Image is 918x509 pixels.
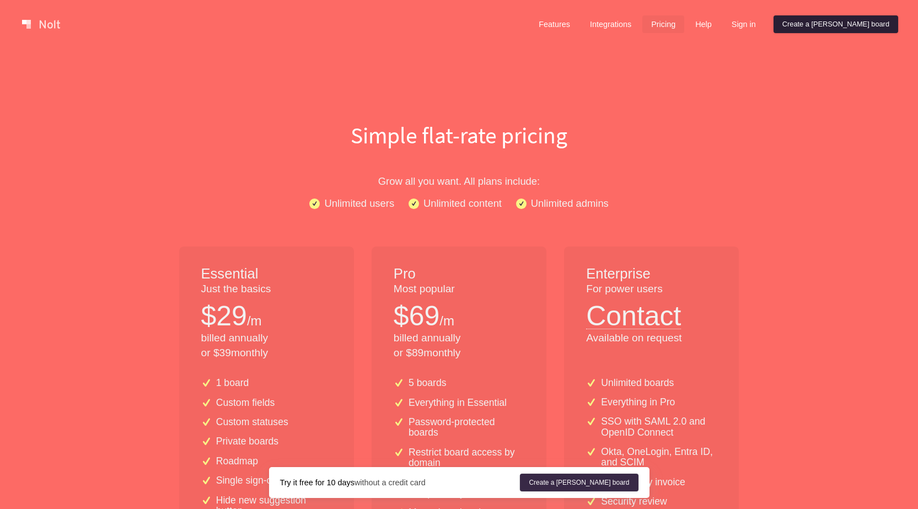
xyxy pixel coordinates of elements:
[601,378,674,388] p: Unlimited boards
[520,474,638,491] a: Create a [PERSON_NAME] board
[394,331,524,361] p: billed annually or $ 89 monthly
[216,456,258,467] p: Roadmap
[280,478,355,487] strong: Try it free for 10 days
[216,417,288,427] p: Custom statuses
[723,15,765,33] a: Sign in
[280,477,520,488] div: without a credit card
[586,331,717,346] p: Available on request
[106,119,812,151] h1: Simple flat-rate pricing
[394,264,524,284] h1: Pro
[423,195,502,211] p: Unlimited content
[409,417,524,438] p: Password-protected boards
[601,447,717,468] p: Okta, OneLogin, Entra ID, and SCIM
[394,282,524,297] p: Most popular
[409,398,507,408] p: Everything in Essential
[216,436,278,447] p: Private boards
[774,15,898,33] a: Create a [PERSON_NAME] board
[601,416,717,438] p: SSO with SAML 2.0 and OpenID Connect
[247,312,262,330] p: /m
[581,15,640,33] a: Integrations
[530,15,579,33] a: Features
[642,15,684,33] a: Pricing
[216,378,249,388] p: 1 board
[201,297,247,335] p: $ 29
[394,297,439,335] p: $ 69
[201,331,332,361] p: billed annually or $ 39 monthly
[439,312,454,330] p: /m
[201,264,332,284] h1: Essential
[531,195,609,211] p: Unlimited admins
[409,378,446,388] p: 5 boards
[216,398,275,408] p: Custom fields
[201,282,332,297] p: Just the basics
[601,496,667,507] p: Security review
[324,195,394,211] p: Unlimited users
[586,282,717,297] p: For power users
[106,173,812,189] p: Grow all you want. All plans include:
[586,297,681,329] button: Contact
[601,397,675,408] p: Everything in Pro
[686,15,721,33] a: Help
[409,447,524,469] p: Restrict board access by domain
[586,264,717,284] h1: Enterprise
